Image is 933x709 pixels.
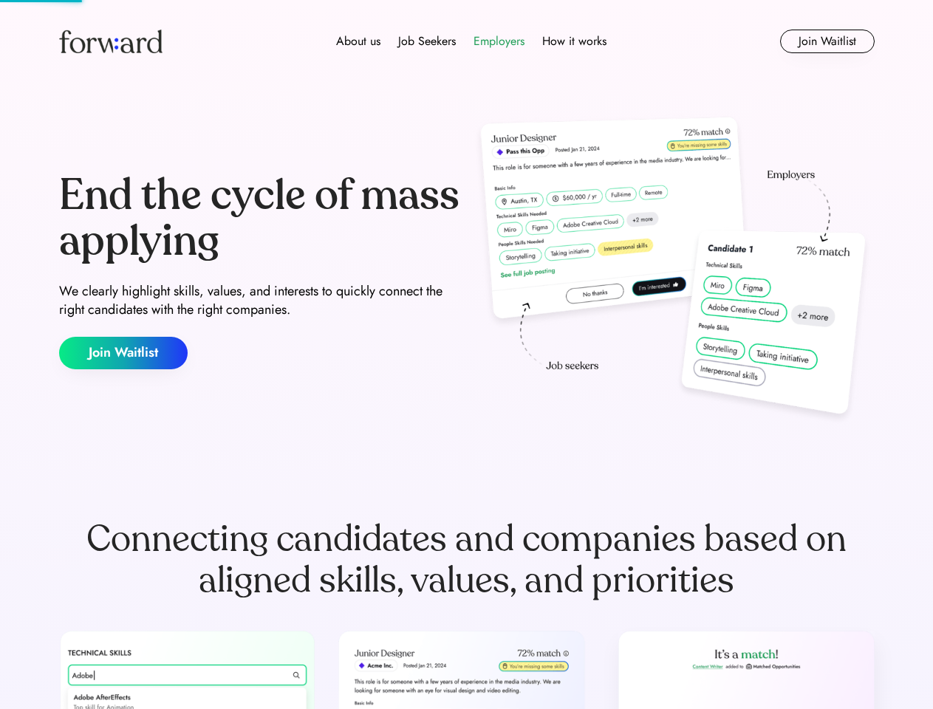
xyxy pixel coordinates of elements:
[59,30,163,53] img: Forward logo
[59,518,875,601] div: Connecting candidates and companies based on aligned skills, values, and priorities
[336,32,380,50] div: About us
[398,32,456,50] div: Job Seekers
[474,32,524,50] div: Employers
[780,30,875,53] button: Join Waitlist
[59,337,188,369] button: Join Waitlist
[542,32,606,50] div: How it works
[59,173,461,264] div: End the cycle of mass applying
[59,282,461,319] div: We clearly highlight skills, values, and interests to quickly connect the right candidates with t...
[473,112,875,430] img: hero-image.png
